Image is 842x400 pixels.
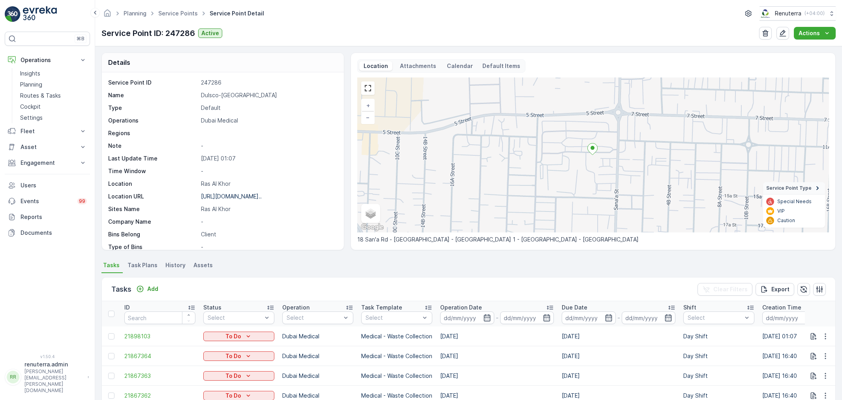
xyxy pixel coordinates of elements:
p: Location [108,180,198,188]
p: Fleet [21,127,74,135]
div: Toggle Row Selected [108,353,114,359]
a: Documents [5,225,90,241]
p: Active [201,29,219,37]
p: [DATE] 01:07 [201,155,336,162]
div: Toggle Row Selected [108,373,114,379]
p: Day Shift [683,332,754,340]
input: Search [124,311,195,324]
p: Creation Time [762,304,801,311]
p: Asset [21,143,74,151]
p: Dubai Medical [282,392,353,400]
p: Select [688,314,742,322]
p: Caution [777,217,795,224]
a: Service Points [158,10,198,17]
p: Dubai Medical [201,117,336,125]
p: Client [201,230,336,238]
p: Day Shift [683,392,754,400]
p: Default Items [482,62,520,70]
p: Planning [20,81,42,89]
p: Reports [21,213,87,221]
p: Location URL [108,192,198,200]
p: Operations [21,56,74,64]
p: - [201,142,336,150]
a: Events99 [5,193,90,209]
td: [DATE] [558,346,679,366]
span: Assets [193,261,213,269]
button: Asset [5,139,90,155]
p: To Do [225,352,241,360]
p: - [201,243,336,251]
button: RRrenuterra.admin[PERSON_NAME][EMAIL_ADDRESS][PERSON_NAME][DOMAIN_NAME] [5,360,90,394]
p: Actions [799,29,820,37]
p: Medical - Waste Collection [361,392,432,400]
span: 21867364 [124,352,195,360]
td: [DATE] [436,346,558,366]
a: Routes & Tasks [17,90,90,101]
p: [URL][DOMAIN_NAME].. [201,193,262,200]
button: Renuterra(+04:00) [759,6,836,21]
summary: Service Point Type [763,182,825,194]
p: Default [201,104,336,112]
p: Documents [21,229,87,237]
p: ⌘B [77,36,84,42]
p: Insights [20,70,40,77]
button: Add [133,284,161,294]
p: Calendar [447,62,473,70]
p: Operations [108,117,198,125]
p: Medical - Waste Collection [361,352,432,360]
p: VIP [777,208,785,214]
p: - [201,218,336,226]
p: Operation [282,304,309,311]
p: Cockpit [20,103,41,111]
a: 21867363 [124,372,195,380]
p: Settings [20,114,43,122]
button: Export [756,283,794,296]
button: Actions [794,27,836,40]
p: Ras Al Khor [201,180,336,188]
p: Select [366,314,420,322]
button: To Do [203,371,274,381]
p: Users [21,181,87,189]
p: Company Name [108,218,198,226]
p: - [617,313,620,323]
button: To Do [203,351,274,361]
p: Select [287,314,341,322]
p: Engagement [21,159,74,167]
p: To Do [225,332,241,340]
a: Homepage [103,12,112,19]
p: Export [771,285,789,293]
p: Clear Filters [713,285,748,293]
p: Select [208,314,262,322]
p: renuterra.admin [24,360,84,368]
p: 99 [79,198,85,204]
span: History [165,261,186,269]
a: Insights [17,68,90,79]
p: Task Template [361,304,402,311]
p: ( +04:00 ) [804,10,825,17]
input: dd/mm/yyyy [622,311,676,324]
td: [DATE] [436,326,558,346]
a: View Fullscreen [362,82,374,94]
button: Fleet [5,123,90,139]
p: 247286 [201,79,336,87]
img: logo [5,6,21,22]
span: 21898103 [124,332,195,340]
a: Planning [17,79,90,90]
p: Location [362,62,389,70]
button: Operations [5,52,90,68]
a: 21867362 [124,392,195,400]
p: Routes & Tasks [20,92,61,100]
td: [DATE] [558,326,679,346]
input: dd/mm/yyyy [500,311,554,324]
p: Renuterra [775,9,801,17]
input: dd/mm/yyyy [562,311,616,324]
p: Day Shift [683,352,754,360]
td: [DATE] [436,366,558,386]
p: Note [108,142,198,150]
p: 18 San'a Rd - [GEOGRAPHIC_DATA] - [GEOGRAPHIC_DATA] 1 - [GEOGRAPHIC_DATA] - [GEOGRAPHIC_DATA] [357,236,829,243]
a: Reports [5,209,90,225]
button: Active [198,28,222,38]
button: To Do [203,332,274,341]
p: Special Needs [777,198,812,205]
